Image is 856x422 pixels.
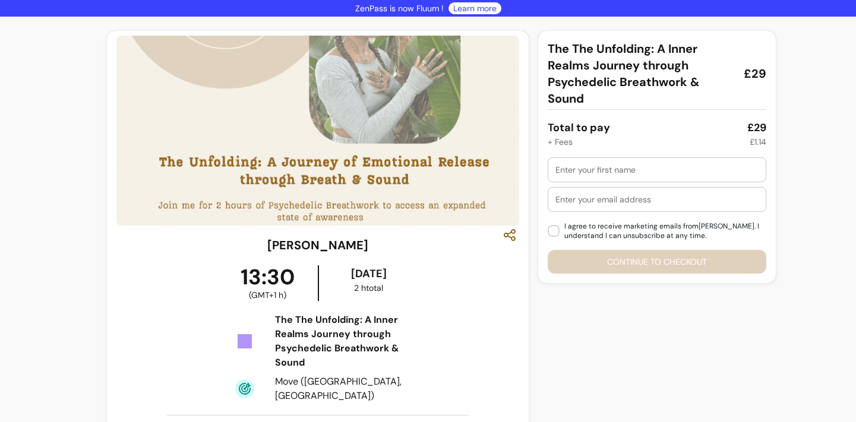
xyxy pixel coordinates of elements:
div: 13:30 [217,265,318,301]
div: Move ([GEOGRAPHIC_DATA], [GEOGRAPHIC_DATA]) [275,375,416,403]
div: The The Unfolding: A Inner Realms Journey through Psychedelic Breathwork & Sound [275,313,416,370]
img: Tickets Icon [235,332,254,351]
div: £29 [747,119,766,136]
div: 2 h total [321,282,416,294]
div: [DATE] [321,265,416,282]
p: ZenPass is now Fluum ! [355,2,444,14]
span: £29 [744,65,766,82]
div: Total to pay [548,119,610,136]
div: + Fees [548,136,573,148]
span: The The Unfolding: A Inner Realms Journey through Psychedelic Breathwork & Sound [548,40,734,107]
input: Enter your first name [555,164,759,176]
a: Learn more [453,2,497,14]
input: Enter your email address [555,193,759,205]
span: ( GMT+1 h ) [249,289,286,301]
div: £1.14 [750,136,766,148]
h3: [PERSON_NAME] [267,237,368,253]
